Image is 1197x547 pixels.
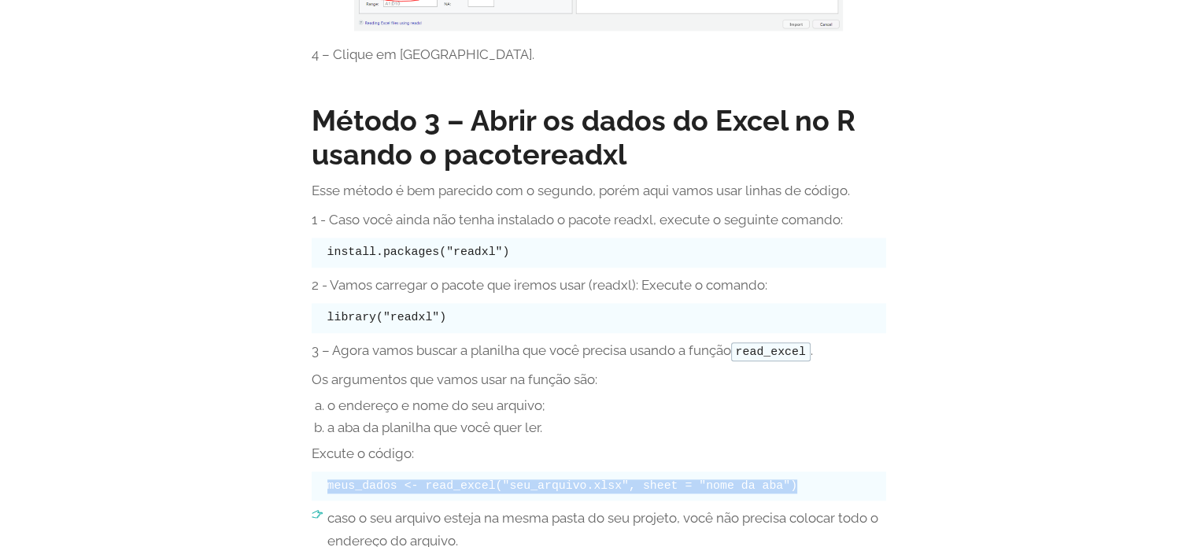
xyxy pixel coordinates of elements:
code: read_excel [731,342,811,361]
code: library("readxl") [327,311,447,323]
p: 2 - Vamos carregar o pacote que iremos usar (readxl): Execute o comando: [312,274,886,297]
strong: readxl [540,138,626,171]
p: 1 - Caso você ainda não tenha instalado o pacote readxl, execute o seguinte comando: [312,209,886,231]
h2: Método 3 – Abrir os dados do Excel no R usando o pacote [312,104,886,172]
p: Esse método é bem parecido com o segundo, porém aqui vamos usar linhas de código. [312,179,886,202]
code: meus_dados <- read_excel("seu_arquivo.xlsx", sheet = "nome da aba") [327,479,797,492]
p: Excute o código: [312,442,886,465]
code: install.packages("readxl") [327,246,510,258]
li: a aba da planilha que você quer ler. [327,419,886,435]
p: Os argumentos que vamos usar na função são: [312,368,886,391]
p: 4 – Clique em [GEOGRAPHIC_DATA]. [312,43,886,66]
li: o endereço e nome do seu arquivo; [327,397,886,413]
p: 3 – Agora vamos buscar a planilha que você precisa usando a função . [312,339,886,362]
